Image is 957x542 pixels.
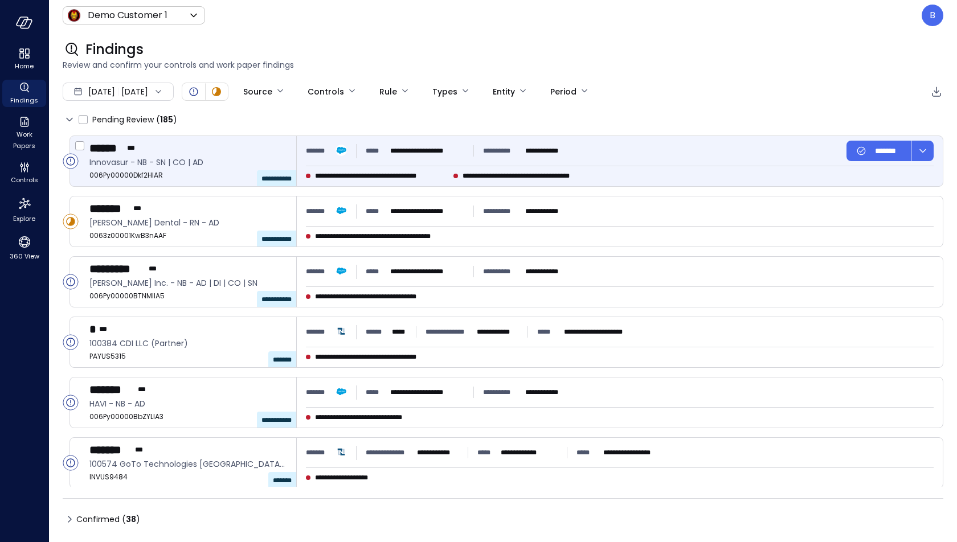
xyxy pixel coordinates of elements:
[2,194,46,225] div: Explore
[89,230,287,241] span: 0063z00001KwB3nAAF
[379,82,397,101] div: Rule
[67,9,81,22] img: Icon
[187,85,201,98] div: Open
[11,174,38,186] span: Controls
[89,337,287,350] span: 100384 CDI LLC (Partner)
[308,82,344,101] div: Controls
[63,59,943,71] span: Review and confirm your controls and work paper findings
[243,82,272,101] div: Source
[76,510,140,528] span: Confirmed
[89,411,287,422] span: 006Py00000BbZYLIA3
[930,85,943,99] div: Export to CSV
[89,277,287,289] span: Cargill Inc. - NB - AD | DI | CO | SN
[89,471,287,483] span: INVUS9484
[160,114,173,125] span: 185
[85,40,144,59] span: Findings
[89,170,287,181] span: 006Py00000Dkf2HIAR
[210,85,223,98] div: In Progress
[550,82,576,101] div: Period
[122,513,140,525] div: ( )
[493,82,515,101] div: Entity
[89,351,287,362] span: PAYUS5315
[92,110,177,129] span: Pending Review
[10,95,38,106] span: Findings
[13,213,35,224] span: Explore
[89,397,287,410] span: HAVI - NB - AD
[432,82,457,101] div: Types
[922,5,943,26] div: Boaz
[63,274,79,290] div: Open
[10,251,39,262] span: 360 View
[930,9,935,22] p: B
[63,395,79,410] div: Open
[89,156,287,169] span: Innovasur - NB - SN | CO | AD
[2,232,46,263] div: 360 View
[88,9,167,22] p: Demo Customer 1
[911,141,934,161] button: dropdown-icon-button
[126,514,136,525] span: 38
[846,141,934,161] div: Button group with a nested menu
[156,113,177,126] div: ( )
[89,458,287,470] span: 100574 GoTo Technologies USA, LLC
[63,455,79,471] div: Open
[2,159,46,187] div: Controls
[2,46,46,73] div: Home
[63,213,79,229] div: In Progress
[88,85,115,98] span: [DATE]
[63,334,79,350] div: Open
[63,153,79,169] div: Open
[89,290,287,302] span: 006Py00000BTNMIIA5
[89,216,287,229] span: Glidewell Dental - RN - AD
[7,129,42,151] span: Work Papers
[15,60,34,72] span: Home
[2,114,46,153] div: Work Papers
[2,80,46,107] div: Findings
